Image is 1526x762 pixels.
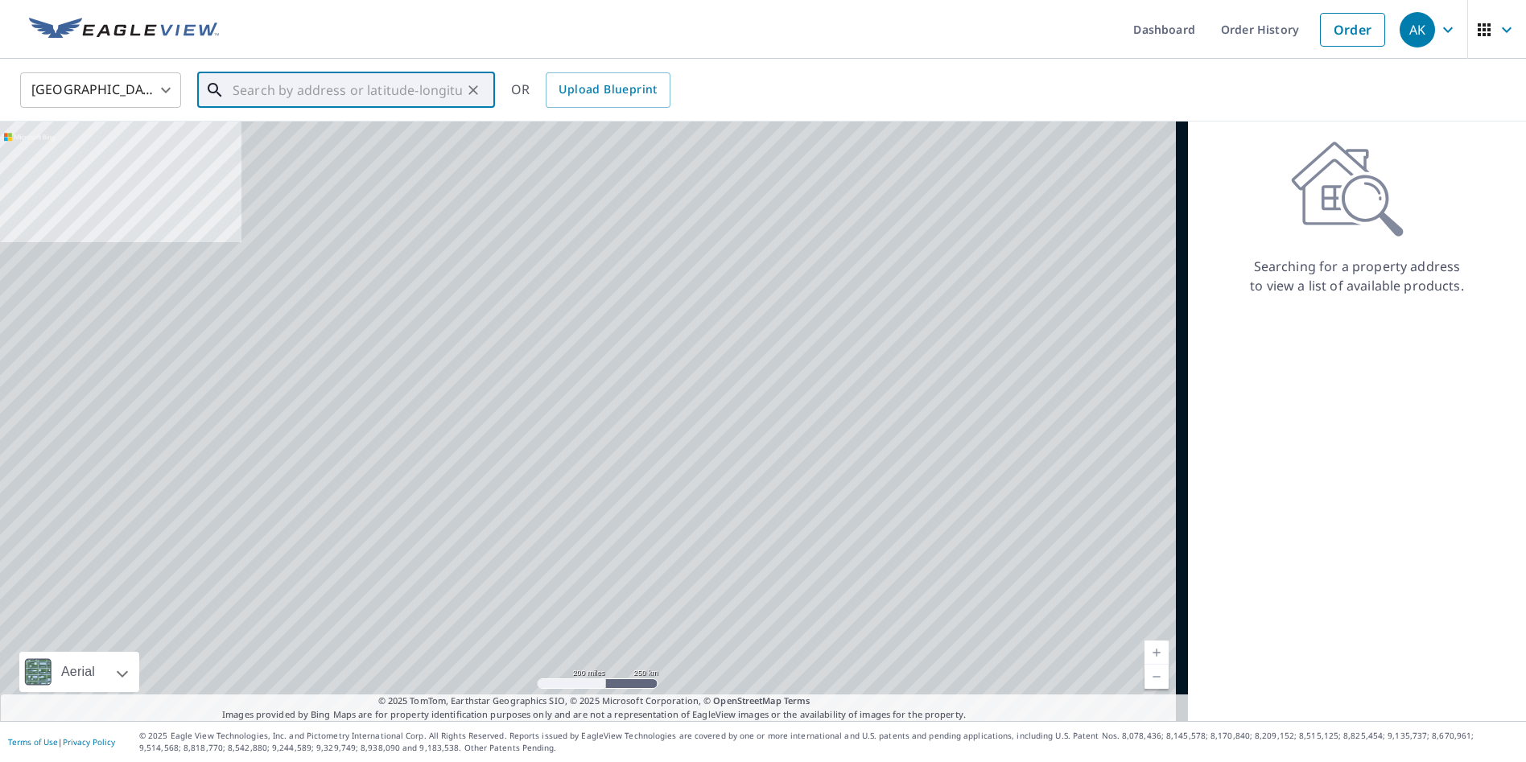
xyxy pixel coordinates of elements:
[233,68,462,113] input: Search by address or latitude-longitude
[546,72,670,108] a: Upload Blueprint
[559,80,657,100] span: Upload Blueprint
[378,694,810,708] span: © 2025 TomTom, Earthstar Geographics SIO, © 2025 Microsoft Corporation, ©
[19,652,139,692] div: Aerial
[56,652,100,692] div: Aerial
[713,694,781,706] a: OpenStreetMap
[139,730,1518,754] p: © 2025 Eagle View Technologies, Inc. and Pictometry International Corp. All Rights Reserved. Repo...
[1144,640,1169,665] a: Current Level 5, Zoom In
[1400,12,1435,47] div: AK
[8,737,115,747] p: |
[63,736,115,748] a: Privacy Policy
[784,694,810,706] a: Terms
[20,68,181,113] div: [GEOGRAPHIC_DATA]
[1249,257,1465,295] p: Searching for a property address to view a list of available products.
[511,72,670,108] div: OR
[29,18,219,42] img: EV Logo
[462,79,485,101] button: Clear
[1320,13,1385,47] a: Order
[1144,665,1169,689] a: Current Level 5, Zoom Out
[8,736,58,748] a: Terms of Use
